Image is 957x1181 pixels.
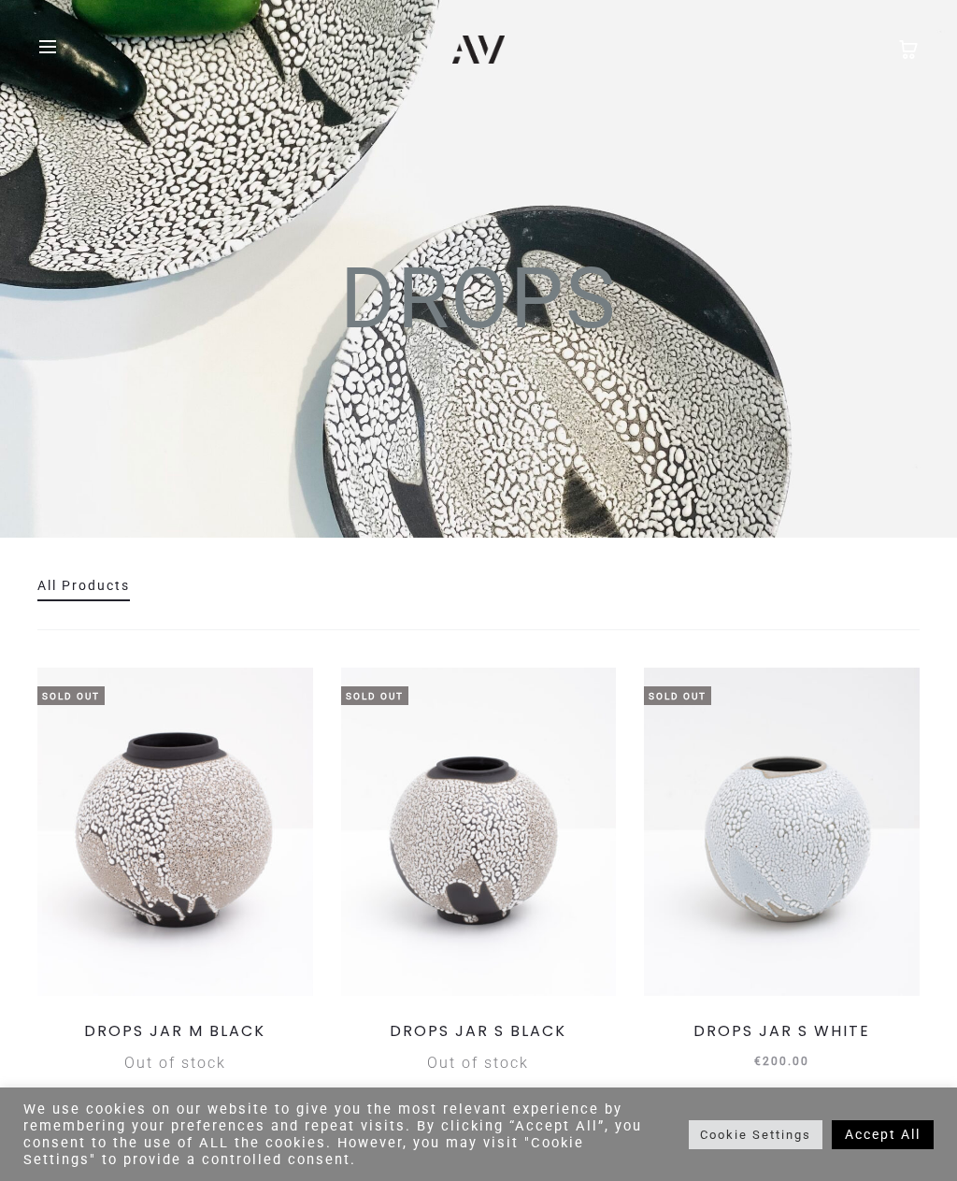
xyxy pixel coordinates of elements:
[37,578,130,593] a: All Products
[644,668,920,996] img: DROPS JAR S WHITE
[341,668,617,996] img: DROPS JAR S BLACK
[37,686,105,705] span: Sold Out
[693,1020,870,1042] a: DROPS JAR S WHITE
[37,668,313,996] a: Sold Out
[341,668,617,996] a: Sold Out
[689,1120,822,1149] a: Cookie Settings
[832,1120,934,1149] a: Accept All
[644,686,711,705] span: Sold Out
[37,1047,313,1079] div: Out of stock
[452,36,506,64] img: ATELIER VAN DE VEN
[37,257,920,374] h1: DROPS
[341,1047,617,1079] div: Out of stock
[754,1055,809,1068] span: 200.00
[644,668,920,996] a: Sold Out
[754,1055,763,1068] span: €
[37,668,313,996] img: DROPS JAR M BLACK
[390,1020,566,1042] a: DROPS JAR S BLACK
[84,1020,265,1042] a: DROPS JAR M BLACK
[341,686,408,705] span: Sold Out
[23,1101,661,1168] div: We use cookies on our website to give you the most relevant experience by remembering your prefer...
